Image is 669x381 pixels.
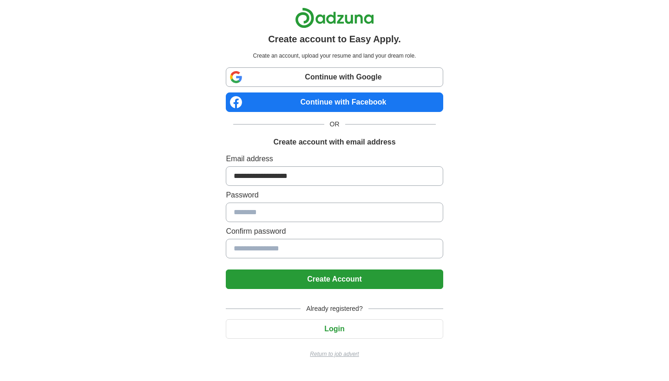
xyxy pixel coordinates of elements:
[226,92,443,112] a: Continue with Facebook
[324,119,345,129] span: OR
[226,319,443,339] button: Login
[228,52,441,60] p: Create an account, upload your resume and land your dream role.
[226,269,443,289] button: Create Account
[268,32,401,46] h1: Create account to Easy Apply.
[273,137,395,148] h1: Create account with email address
[295,7,374,28] img: Adzuna logo
[301,304,368,314] span: Already registered?
[226,350,443,358] a: Return to job advert
[226,226,443,237] label: Confirm password
[226,153,443,164] label: Email address
[226,325,443,333] a: Login
[226,190,443,201] label: Password
[226,67,443,87] a: Continue with Google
